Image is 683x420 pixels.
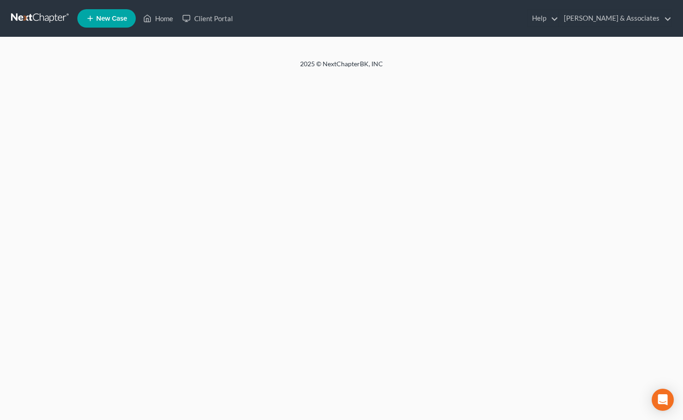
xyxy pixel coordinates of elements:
[178,10,237,27] a: Client Portal
[652,389,674,411] div: Open Intercom Messenger
[559,10,671,27] a: [PERSON_NAME] & Associates
[139,10,178,27] a: Home
[79,59,604,76] div: 2025 © NextChapterBK, INC
[527,10,558,27] a: Help
[77,9,136,28] new-legal-case-button: New Case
